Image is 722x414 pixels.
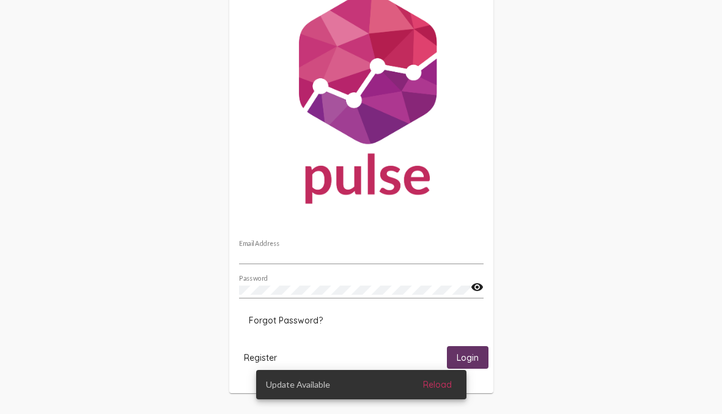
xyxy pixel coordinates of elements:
[447,346,488,369] button: Login
[234,346,287,369] button: Register
[471,280,484,295] mat-icon: visibility
[457,352,479,363] span: Login
[244,352,277,363] span: Register
[266,379,330,391] span: Update Available
[249,315,323,326] span: Forgot Password?
[239,309,333,331] button: Forgot Password?
[423,379,452,390] span: Reload
[413,374,462,396] button: Reload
